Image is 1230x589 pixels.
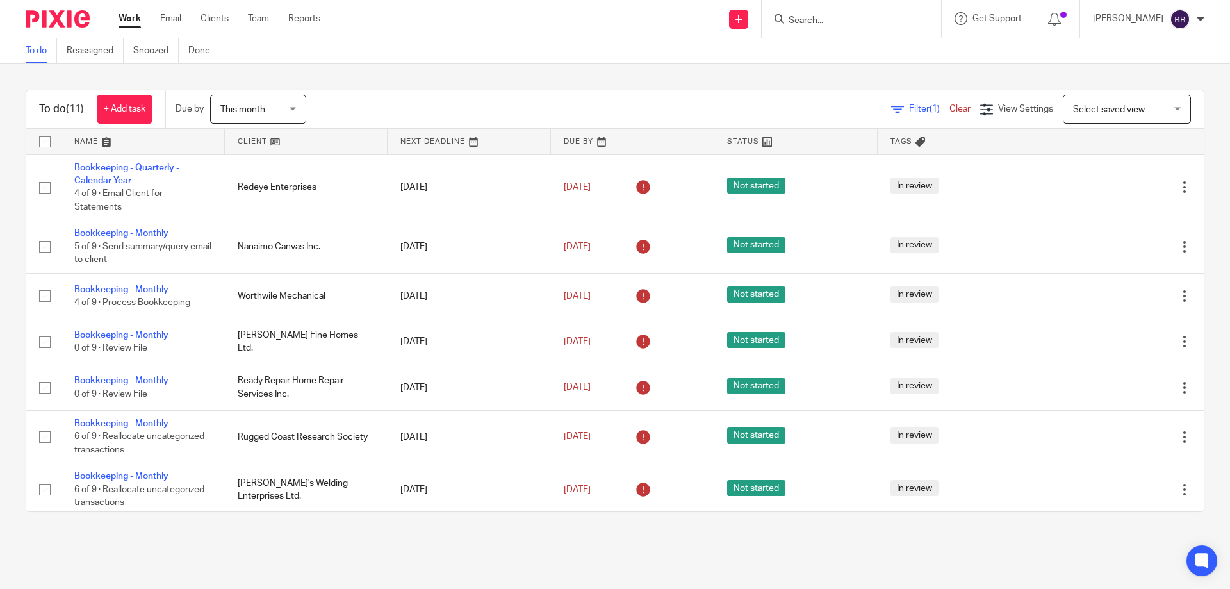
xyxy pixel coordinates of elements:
[388,463,551,516] td: [DATE]
[74,419,168,428] a: Bookkeeping - Monthly
[248,12,269,25] a: Team
[225,273,388,319] td: Worthwile Mechanical
[201,12,229,25] a: Clients
[1073,105,1145,114] span: Select saved view
[890,237,939,253] span: In review
[890,138,912,145] span: Tags
[225,319,388,365] td: [PERSON_NAME] Fine Homes Ltd.
[288,12,320,25] a: Reports
[388,220,551,273] td: [DATE]
[564,292,591,301] span: [DATE]
[564,183,591,192] span: [DATE]
[890,332,939,348] span: In review
[727,427,785,444] span: Not started
[727,378,785,394] span: Not started
[564,485,591,494] span: [DATE]
[949,104,971,113] a: Clear
[26,10,90,28] img: Pixie
[890,480,939,496] span: In review
[74,298,190,307] span: 4 of 9 · Process Bookkeeping
[787,15,903,27] input: Search
[119,12,141,25] a: Work
[74,390,147,399] span: 0 of 9 · Review File
[39,103,84,116] h1: To do
[74,285,168,294] a: Bookkeeping - Monthly
[998,104,1053,113] span: View Settings
[890,427,939,444] span: In review
[890,378,939,394] span: In review
[176,103,204,115] p: Due by
[727,178,785,194] span: Not started
[972,14,1022,23] span: Get Support
[1170,9,1190,29] img: svg%3E
[225,365,388,410] td: Ready Repair Home Repair Services Inc.
[67,38,124,63] a: Reassigned
[74,376,168,385] a: Bookkeeping - Monthly
[74,344,147,353] span: 0 of 9 · Review File
[97,95,152,124] a: + Add task
[74,229,168,238] a: Bookkeeping - Monthly
[66,104,84,114] span: (11)
[74,163,179,185] a: Bookkeeping - Quarterly - Calendar Year
[727,286,785,303] span: Not started
[930,104,940,113] span: (1)
[74,331,168,340] a: Bookkeeping - Monthly
[564,242,591,251] span: [DATE]
[74,433,204,455] span: 6 of 9 · Reallocate uncategorized transactions
[160,12,181,25] a: Email
[74,242,211,265] span: 5 of 9 · Send summary/query email to client
[74,472,168,481] a: Bookkeeping - Monthly
[727,332,785,348] span: Not started
[26,38,57,63] a: To do
[564,433,591,442] span: [DATE]
[727,480,785,496] span: Not started
[74,189,163,212] span: 4 of 9 · Email Client for Statements
[225,411,388,463] td: Rugged Coast Research Society
[388,411,551,463] td: [DATE]
[188,38,220,63] a: Done
[74,485,204,508] span: 6 of 9 · Reallocate uncategorized transactions
[388,154,551,220] td: [DATE]
[388,319,551,365] td: [DATE]
[727,237,785,253] span: Not started
[890,286,939,303] span: In review
[564,383,591,392] span: [DATE]
[133,38,179,63] a: Snoozed
[890,178,939,194] span: In review
[225,154,388,220] td: Redeye Enterprises
[1093,12,1163,25] p: [PERSON_NAME]
[388,273,551,319] td: [DATE]
[225,220,388,273] td: Nanaimo Canvas Inc.
[220,105,265,114] span: This month
[388,365,551,410] td: [DATE]
[909,104,949,113] span: Filter
[564,337,591,346] span: [DATE]
[225,463,388,516] td: [PERSON_NAME]'s Welding Enterprises Ltd.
